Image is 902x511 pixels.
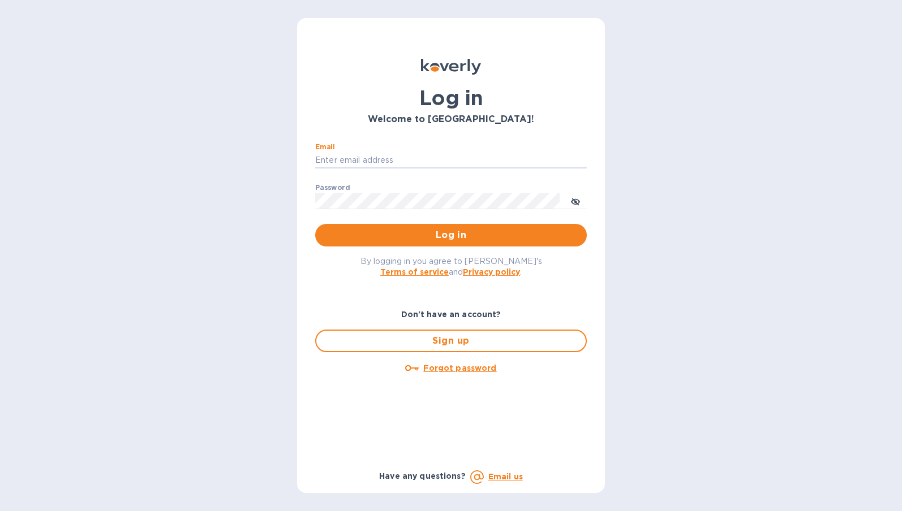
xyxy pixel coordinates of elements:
[564,189,587,212] button: toggle password visibility
[423,363,496,373] u: Forgot password
[360,257,542,276] span: By logging in you agree to [PERSON_NAME]'s and .
[463,267,520,276] a: Privacy policy
[315,184,350,191] label: Password
[324,228,578,242] span: Log in
[315,114,587,125] h3: Welcome to [GEOGRAPHIC_DATA]!
[315,330,587,352] button: Sign up
[380,267,449,276] a: Terms of service
[315,144,335,150] label: Email
[315,152,587,169] input: Enter email address
[325,334,577,348] span: Sign up
[421,59,481,75] img: Koverly
[379,471,466,480] b: Have any questions?
[401,310,501,319] b: Don't have an account?
[315,86,587,110] h1: Log in
[488,472,523,481] a: Email us
[315,224,587,246] button: Log in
